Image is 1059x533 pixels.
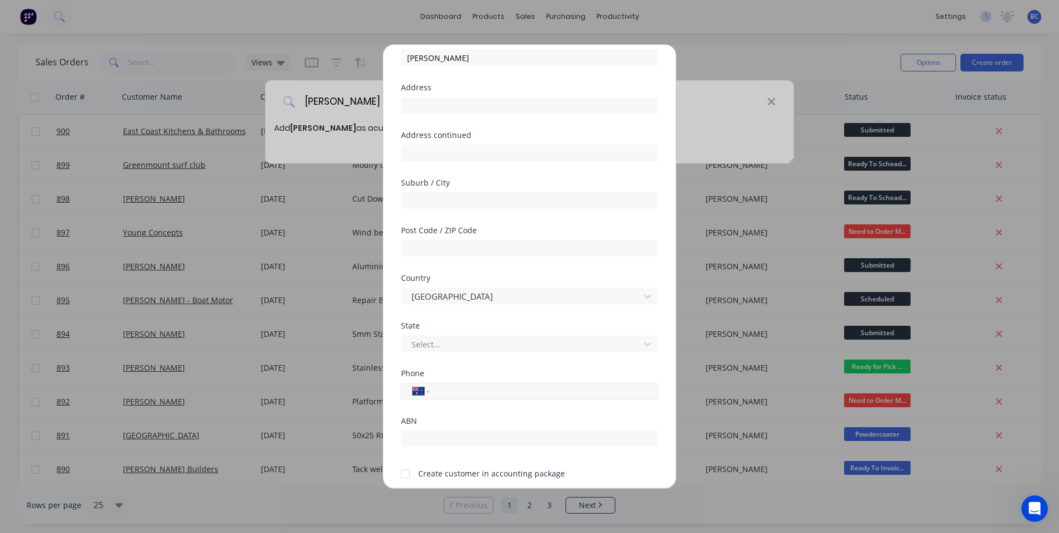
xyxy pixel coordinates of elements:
div: Address continued [401,131,658,139]
div: Post Code / ZIP Code [401,227,658,234]
div: Phone [401,370,658,377]
div: ABN [401,417,658,425]
div: Suburb / City [401,179,658,187]
div: State [401,322,658,330]
iframe: Intercom live chat [1021,495,1048,522]
div: Address [401,84,658,91]
div: Create customer in accounting package [418,468,565,479]
div: Country [401,274,658,282]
